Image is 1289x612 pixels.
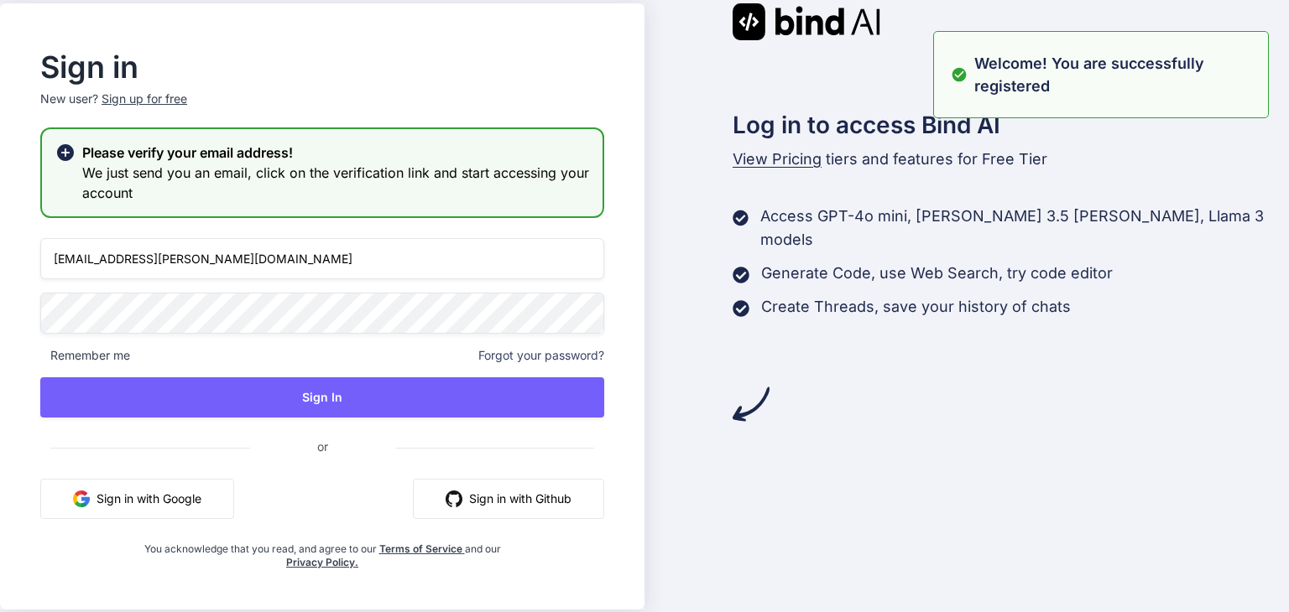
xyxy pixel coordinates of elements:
h2: Please verify your email address! [82,143,589,163]
button: Sign in with Github [413,479,604,519]
p: Welcome! You are successfully registered [974,52,1258,97]
img: Bind AI logo [733,3,880,40]
p: Generate Code, use Web Search, try code editor [761,262,1113,285]
span: or [250,426,395,467]
img: alert [951,52,968,97]
p: Create Threads, save your history of chats [761,295,1071,319]
div: You acknowledge that you read, and agree to our and our [134,532,510,569]
span: View Pricing [733,150,822,168]
button: Sign In [40,377,604,418]
img: arrow [733,386,770,423]
img: google [73,490,90,507]
p: New user? [40,91,604,127]
span: Remember me [40,347,130,364]
span: Forgot your password? [478,347,604,364]
a: Terms of Service [379,542,465,555]
img: github [446,490,462,507]
p: tiers and features for Free Tier [733,148,1289,171]
div: Sign up for free [102,91,187,107]
button: Sign in with Google [40,479,234,519]
a: Privacy Policy. [286,556,358,568]
h3: We just send you an email, click on the verification link and start accessing your account [82,163,589,203]
h2: Sign in [40,54,604,80]
input: Login or Email [40,238,604,279]
p: Access GPT-4o mini, [PERSON_NAME] 3.5 [PERSON_NAME], Llama 3 models [760,205,1289,252]
h2: Log in to access Bind AI [733,107,1289,143]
